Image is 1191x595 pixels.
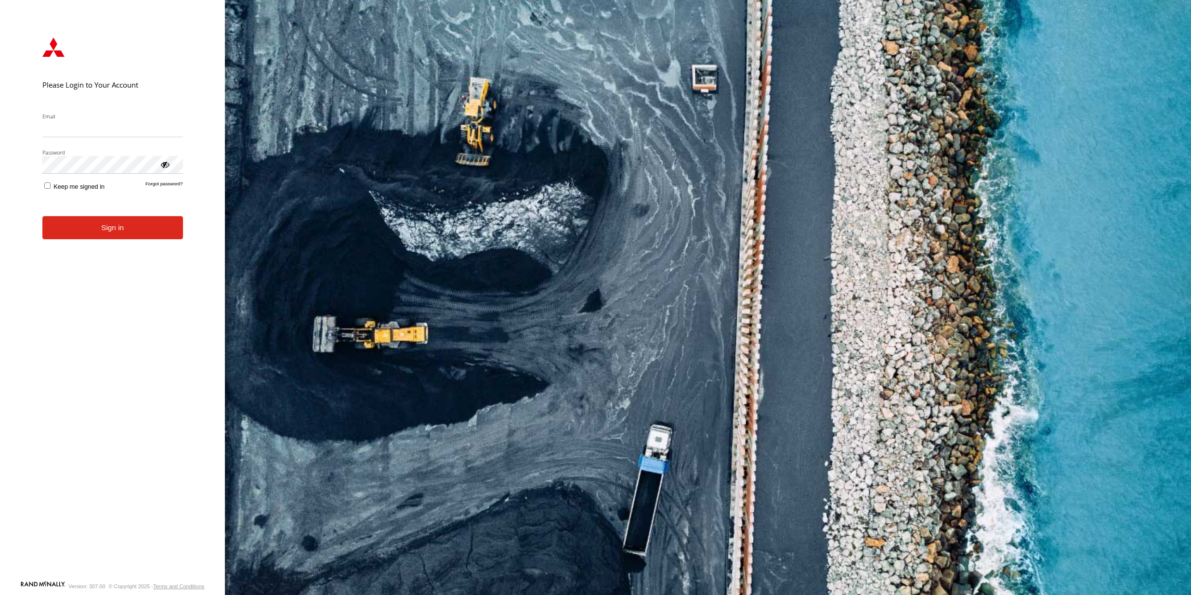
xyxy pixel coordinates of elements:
h2: Please Login to Your Account [42,80,183,90]
a: Visit our Website [21,582,65,591]
input: Keep me signed in [44,182,51,189]
label: Email [42,113,183,120]
span: Keep me signed in [53,183,105,190]
form: main [28,23,197,581]
div: © Copyright 2025 - [108,583,204,589]
div: Version: 307.00 [68,583,105,589]
label: Password [42,149,183,156]
a: Terms and Conditions [153,583,204,589]
div: ViewPassword [160,159,170,169]
button: Sign in [42,216,183,240]
a: Forgot password? [145,181,183,190]
img: Mitsubishi Fleet [42,38,65,57]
